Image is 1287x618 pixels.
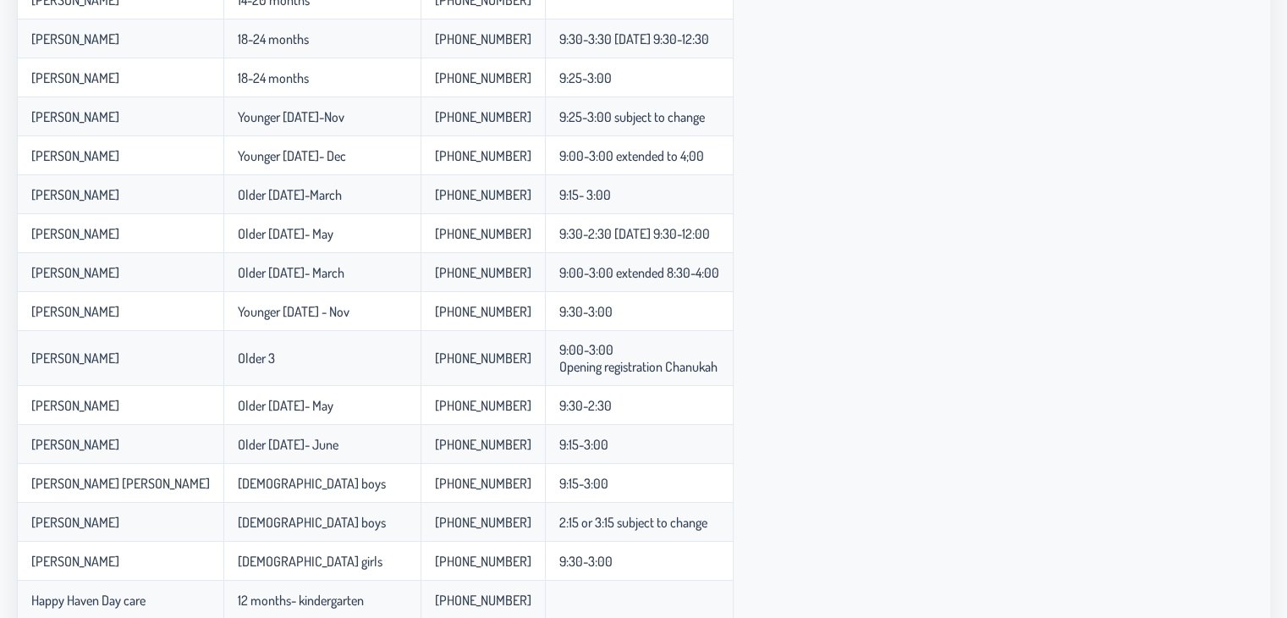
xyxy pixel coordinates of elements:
[435,69,531,86] p-celleditor: [PHONE_NUMBER]
[559,186,611,203] p-celleditor: 9:15- 3:00
[31,186,119,203] p-celleditor: [PERSON_NAME]
[31,553,119,570] p-celleditor: [PERSON_NAME]
[238,350,275,367] p-celleditor: Older 3
[238,475,386,492] p-celleditor: [DEMOGRAPHIC_DATA] boys
[31,30,119,47] p-celleditor: [PERSON_NAME]
[238,592,364,609] p-celleditor: 12 months- kindergarten
[559,341,718,375] p-celleditor: 9:00-3:00 Opening registration Chanukah
[238,225,333,242] p-celleditor: Older [DATE]- May
[435,514,531,531] p-celleditor: [PHONE_NUMBER]
[559,397,612,414] p-celleditor: 9:30-2:30
[435,147,531,164] p-celleditor: [PHONE_NUMBER]
[559,30,709,47] p-celleditor: 9:30-3:30 [DATE] 9:30-12:30
[559,475,608,492] p-celleditor: 9:15-3:00
[435,436,531,453] p-celleditor: [PHONE_NUMBER]
[435,225,531,242] p-celleditor: [PHONE_NUMBER]
[238,553,382,570] p-celleditor: [DEMOGRAPHIC_DATA] girls
[31,147,119,164] p-celleditor: [PERSON_NAME]
[238,30,309,47] p-celleditor: 18-24 months
[31,69,119,86] p-celleditor: [PERSON_NAME]
[31,397,119,414] p-celleditor: [PERSON_NAME]
[238,436,338,453] p-celleditor: Older [DATE]- June
[238,108,344,125] p-celleditor: Younger [DATE]-Nov
[435,397,531,414] p-celleditor: [PHONE_NUMBER]
[31,514,119,531] p-celleditor: [PERSON_NAME]
[435,303,531,320] p-celleditor: [PHONE_NUMBER]
[435,30,531,47] p-celleditor: [PHONE_NUMBER]
[238,147,346,164] p-celleditor: Younger [DATE]- Dec
[31,225,119,242] p-celleditor: [PERSON_NAME]
[31,350,119,367] p-celleditor: [PERSON_NAME]
[559,225,710,242] p-celleditor: 9:30-2:30 [DATE] 9:30-12:00
[559,436,608,453] p-celleditor: 9:15-3:00
[238,69,309,86] p-celleditor: 18-24 months
[435,475,531,492] p-celleditor: [PHONE_NUMBER]
[559,553,613,570] p-celleditor: 9:30-3:00
[31,264,119,281] p-celleditor: [PERSON_NAME]
[31,303,119,320] p-celleditor: [PERSON_NAME]
[435,186,531,203] p-celleditor: [PHONE_NUMBER]
[31,436,119,453] p-celleditor: [PERSON_NAME]
[435,108,531,125] p-celleditor: [PHONE_NUMBER]
[435,350,531,367] p-celleditor: [PHONE_NUMBER]
[435,553,531,570] p-celleditor: [PHONE_NUMBER]
[559,108,705,125] p-celleditor: 9:25-3:00 subject to change
[435,264,531,281] p-celleditor: [PHONE_NUMBER]
[238,397,333,414] p-celleditor: Older [DATE]- May
[31,475,210,492] p-celleditor: [PERSON_NAME] [PERSON_NAME]
[31,108,119,125] p-celleditor: [PERSON_NAME]
[559,514,707,531] p-celleditor: 2:15 or 3:15 subject to change
[559,303,613,320] p-celleditor: 9:30-3:00
[238,264,344,281] p-celleditor: Older [DATE]- March
[238,303,349,320] p-celleditor: Younger [DATE] - Nov
[559,264,719,281] p-celleditor: 9:00-3:00 extended 8:30-4:00
[238,186,342,203] p-celleditor: Older [DATE]-March
[31,592,146,609] p-celleditor: Happy Haven Day care
[559,147,704,164] p-celleditor: 9:00-3:00 extended to 4;00
[238,514,386,531] p-celleditor: [DEMOGRAPHIC_DATA] boys
[435,592,531,609] p-celleditor: [PHONE_NUMBER]
[559,69,612,86] p-celleditor: 9:25-3:00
